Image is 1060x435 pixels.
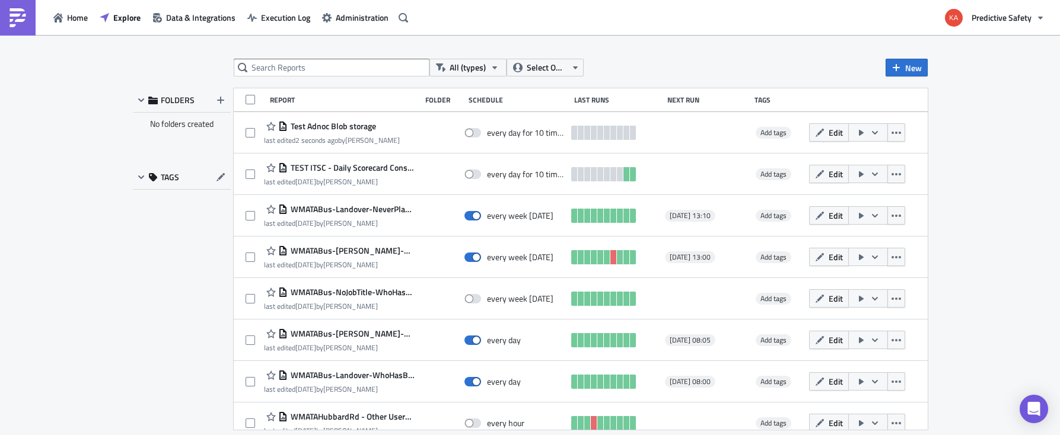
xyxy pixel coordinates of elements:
time: 2025-09-16T14:13:01Z [295,176,316,187]
input: Search Reports [234,59,429,76]
button: Edit [809,248,849,266]
button: Execution Log [241,8,316,27]
span: [DATE] 08:00 [670,377,711,386]
time: 2025-07-10T21:11:25Z [295,300,316,312]
span: Add tags [756,251,791,263]
div: every day for 10 times [487,169,565,180]
span: TAGS [161,172,179,183]
button: Home [47,8,94,27]
div: Next Run [667,95,749,104]
button: Edit [809,331,849,349]
span: Add tags [756,334,791,346]
button: Select Owner [507,59,584,76]
time: 2025-08-06T19:50:10Z [295,342,316,353]
span: [DATE] 13:00 [670,252,711,262]
img: PushMetrics [8,8,27,27]
img: Avatar [944,8,964,28]
span: Predictive Safety [972,11,1032,24]
time: 2025-09-17T17:03:12Z [295,135,338,146]
button: Edit [809,414,849,432]
span: Add tags [756,127,791,139]
div: last edited by [PERSON_NAME] [264,177,415,186]
span: Add tags [760,376,787,387]
time: 2025-09-05T12:44:27Z [295,259,316,270]
div: No folders created [133,113,231,135]
div: every hour [487,418,524,428]
button: Data & Integrations [147,8,241,27]
span: Execution Log [261,11,310,24]
span: Data & Integrations [166,11,235,24]
span: Add tags [760,127,787,138]
button: Edit [809,123,849,142]
div: last edited by [PERSON_NAME] [264,343,415,352]
span: All (types) [450,61,486,74]
button: All (types) [429,59,507,76]
button: Edit [809,165,849,183]
span: WMATABus-Landover-WhoHasBeenTrainedOnTheGame [288,370,415,380]
span: Add tags [760,293,787,304]
button: Edit [809,372,849,391]
span: WMATABus-Andrews-NeverPlayed [288,245,415,256]
div: Last Runs [574,95,661,104]
span: Edit [829,209,843,222]
span: Edit [829,126,843,139]
div: Folder [425,95,463,104]
span: Explore [113,11,141,24]
span: Add tags [760,417,787,428]
div: Report [270,95,419,104]
span: Add tags [756,376,791,388]
span: Edit [829,168,843,180]
span: Add tags [760,251,787,263]
span: FOLDERS [161,95,195,105]
div: every week on Monday [487,293,553,304]
span: Add tags [756,417,791,429]
span: Add tags [760,168,787,180]
button: Predictive Safety [938,5,1051,31]
span: Edit [829,417,843,429]
button: Edit [809,289,849,308]
span: Add tags [756,168,791,180]
div: last edited by [PERSON_NAME] [264,302,415,311]
button: Explore [94,8,147,27]
button: Edit [809,206,849,225]
button: Administration [316,8,394,27]
div: last edited by [PERSON_NAME] [264,136,400,145]
span: Add tags [760,334,787,346]
span: TEST ITSC - Daily Scorecard Consolidated [288,162,415,173]
span: Edit [829,292,843,305]
span: Add tags [756,293,791,305]
div: every week on Thursday [487,252,553,263]
span: WMATAHubbardRd - Other Users Suspected in Last Hour [288,411,415,422]
div: Open Intercom Messenger [1020,395,1048,423]
span: WMATABus-Andrews-WhoHasBeenTrainedOnTheGame [288,328,415,339]
span: Add tags [760,210,787,221]
div: Schedule [469,95,568,104]
span: Add tags [756,210,791,222]
span: Edit [829,375,843,388]
time: 2025-08-06T19:49:49Z [295,383,316,395]
div: Tags [755,95,804,104]
span: Test Adnoc Blob storage [288,121,376,132]
div: last edited by [PERSON_NAME] [264,219,415,228]
button: New [886,59,928,76]
span: Home [67,11,88,24]
div: every week on Thursday [487,210,553,221]
div: last edited by [PERSON_NAME] [264,385,415,394]
span: New [905,62,922,74]
span: WMATABus-Landover-NeverPlayed [288,204,415,215]
div: last edited by [PERSON_NAME] [264,260,415,269]
div: every day [487,335,521,346]
div: last edited by [PERSON_NAME] [264,426,415,435]
span: Administration [336,11,389,24]
span: Select Owner [527,61,566,74]
span: Edit [829,251,843,263]
div: every day for 10 times [487,127,565,138]
span: Edit [829,334,843,346]
span: [DATE] 13:10 [670,211,711,220]
span: WMATABus-NoJobTitle-WhoHasBeenTrainedOnTheGame [288,287,415,298]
